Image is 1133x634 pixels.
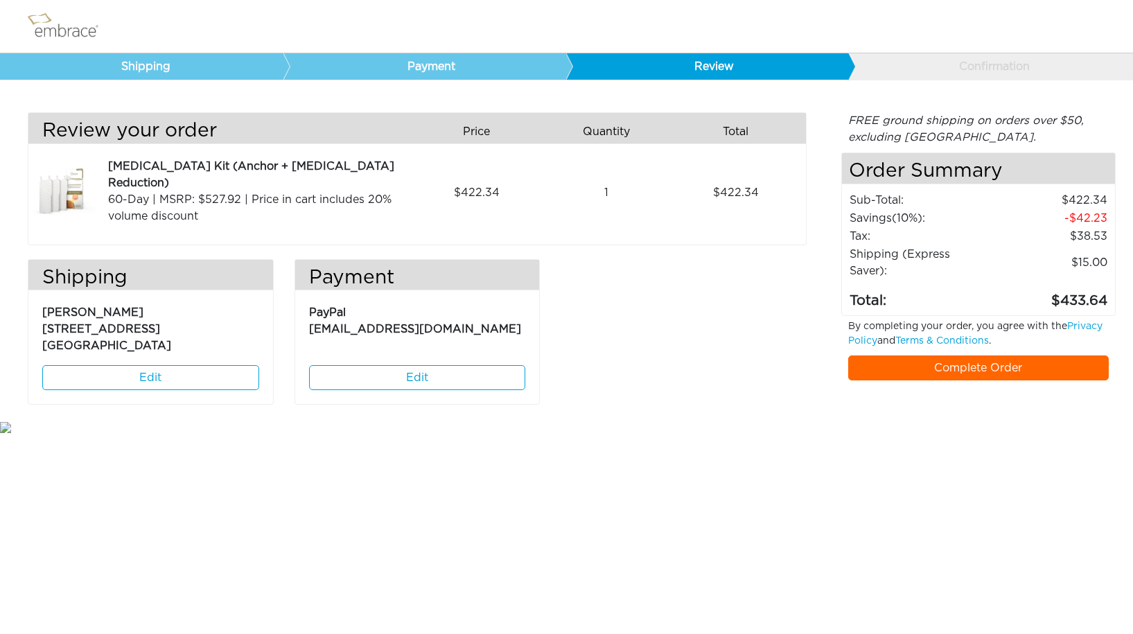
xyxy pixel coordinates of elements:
div: 60-Day | MSRP: $527.92 | Price in cart includes 20% volume discount [108,191,406,224]
span: 422.34 [454,184,500,201]
td: Savings : [849,209,992,227]
a: Edit [309,365,526,390]
span: PayPal [309,307,346,318]
td: $15.00 [992,245,1108,280]
a: Complete Order [848,355,1109,380]
a: Privacy Policy [848,322,1103,346]
a: Terms & Conditions [895,336,989,346]
td: 42.23 [992,209,1108,227]
h3: Payment [295,267,540,290]
h3: Review your order [28,120,407,143]
div: Price [417,120,547,143]
a: Edit [42,365,259,390]
h4: Order Summary [842,153,1115,184]
span: 422.34 [713,184,759,201]
div: Total [676,120,806,143]
td: 38.53 [992,227,1108,245]
span: 1 [604,184,608,201]
span: Quantity [583,123,630,140]
span: (10%) [892,213,922,224]
td: Sub-Total: [849,191,992,209]
td: Tax: [849,227,992,245]
div: FREE ground shipping on orders over $50, excluding [GEOGRAPHIC_DATA]. [841,112,1116,146]
span: [EMAIL_ADDRESS][DOMAIN_NAME] [309,324,521,335]
a: Payment [283,53,566,80]
td: 422.34 [992,191,1108,209]
td: Total: [849,280,992,312]
a: Review [565,53,849,80]
img: logo.png [24,9,114,44]
td: 433.64 [992,280,1108,312]
td: Shipping (Express Saver): [849,245,992,280]
h3: Shipping [28,267,273,290]
div: [MEDICAL_DATA] Kit (Anchor + [MEDICAL_DATA] Reduction) [108,158,406,191]
div: By completing your order, you agree with the and . [838,319,1119,355]
a: Confirmation [847,53,1131,80]
p: [PERSON_NAME] [STREET_ADDRESS] [GEOGRAPHIC_DATA] [42,297,259,354]
img: 7ce86e4a-8ce9-11e7-b542-02e45ca4b85b.jpeg [28,158,98,227]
